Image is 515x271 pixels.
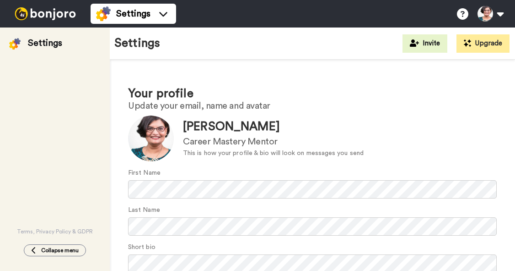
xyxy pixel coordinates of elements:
h1: Settings [114,37,160,50]
div: [PERSON_NAME] [183,118,364,135]
span: Collapse menu [41,247,79,254]
button: Collapse menu [24,244,86,256]
span: Settings [116,7,150,20]
label: Last Name [128,205,160,215]
img: settings-colored.svg [9,38,21,50]
div: This is how your profile & bio will look on messages you send [183,149,364,158]
img: bj-logo-header-white.svg [11,7,80,20]
img: settings-colored.svg [96,6,111,21]
h1: Your profile [128,87,497,100]
button: Upgrade [456,34,510,53]
div: Career Mastery Mentor [183,135,364,149]
h2: Update your email, name and avatar [128,101,497,111]
div: Settings [28,37,62,50]
label: Short bio [128,243,156,252]
label: First Name [128,168,161,178]
button: Invite [402,34,447,53]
